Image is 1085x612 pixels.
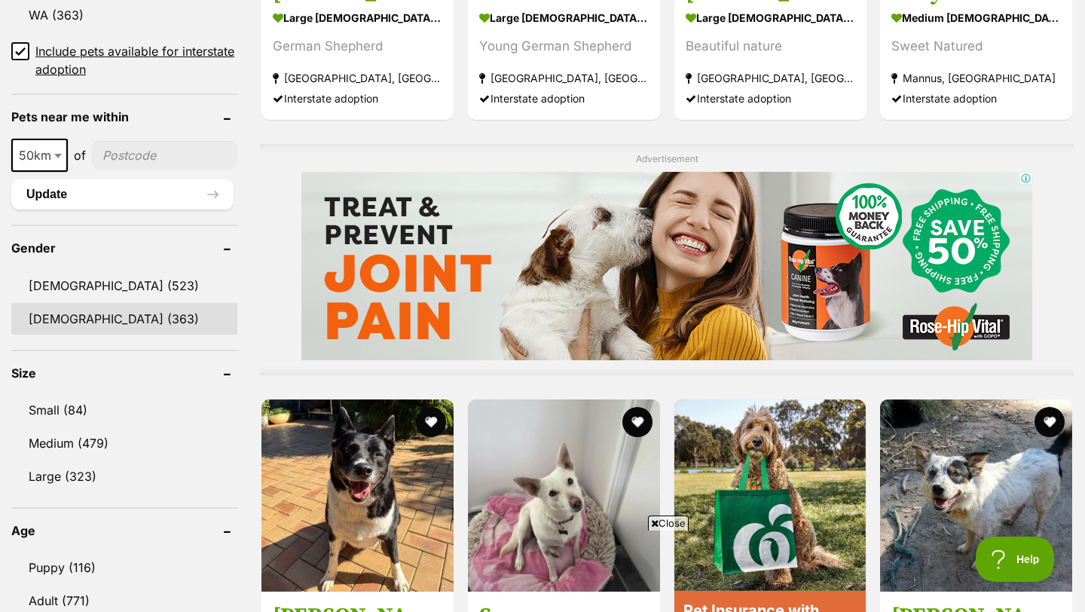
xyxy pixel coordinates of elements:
div: Interstate adoption [273,88,442,109]
span: 50km [11,139,68,172]
span: of [74,146,86,164]
strong: large [DEMOGRAPHIC_DATA] Dog [686,7,855,29]
img: Milo (3) - Australian Cattle Dog x Australian Terrier x Border Collie Dog [880,399,1072,592]
input: postcode [92,141,237,170]
img: Marley - Australian Kelpie x Border Collie Dog [261,399,454,592]
a: [DEMOGRAPHIC_DATA] (363) [11,303,237,335]
span: Close [648,516,689,531]
button: favourite [1035,407,1065,437]
iframe: Advertisement [301,172,1032,360]
header: Age [11,524,237,537]
strong: large [DEMOGRAPHIC_DATA] Dog [273,7,442,29]
div: Interstate adoption [479,88,649,109]
span: 50km [13,145,66,166]
strong: [GEOGRAPHIC_DATA], [GEOGRAPHIC_DATA] [479,68,649,88]
strong: [GEOGRAPHIC_DATA], [GEOGRAPHIC_DATA] [273,68,442,88]
a: Include pets available for interstate adoption [11,42,237,78]
div: German Shepherd [273,36,442,57]
strong: Mannus, [GEOGRAPHIC_DATA] [891,68,1061,88]
div: Young German Shepherd [479,36,649,57]
a: Puppy (116) [11,552,237,583]
strong: [GEOGRAPHIC_DATA], [GEOGRAPHIC_DATA] [686,68,855,88]
div: Beautiful nature [686,36,855,57]
button: favourite [622,407,653,437]
div: Advertisement [260,144,1074,375]
header: Gender [11,241,237,255]
iframe: To enrich screen reader interactions, please activate Accessibility in Grammarly extension settings [177,537,908,604]
div: Interstate adoption [891,88,1061,109]
strong: medium [DEMOGRAPHIC_DATA] Dog [891,7,1061,29]
div: Sweet Natured [891,36,1061,57]
div: Interstate adoption [686,88,855,109]
button: favourite [416,407,446,437]
iframe: Help Scout Beacon - Open [976,537,1055,582]
strong: large [DEMOGRAPHIC_DATA] Dog [479,7,649,29]
header: Pets near me within [11,110,237,124]
header: Size [11,366,237,380]
img: Snowy - Australian Kelpie Dog [468,399,660,592]
a: Large (323) [11,461,237,492]
a: [DEMOGRAPHIC_DATA] (523) [11,270,237,301]
a: Medium (479) [11,427,237,459]
span: Include pets available for interstate adoption [35,42,237,78]
button: Update [11,179,234,210]
a: Small (84) [11,394,237,426]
